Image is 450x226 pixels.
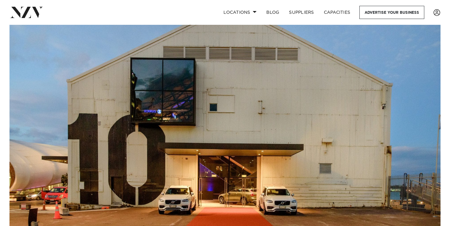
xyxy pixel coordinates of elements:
img: nzv-logo.png [10,7,43,18]
a: Capacities [319,6,355,19]
a: Locations [219,6,261,19]
a: Advertise your business [359,6,424,19]
a: BLOG [261,6,284,19]
a: SUPPLIERS [284,6,319,19]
